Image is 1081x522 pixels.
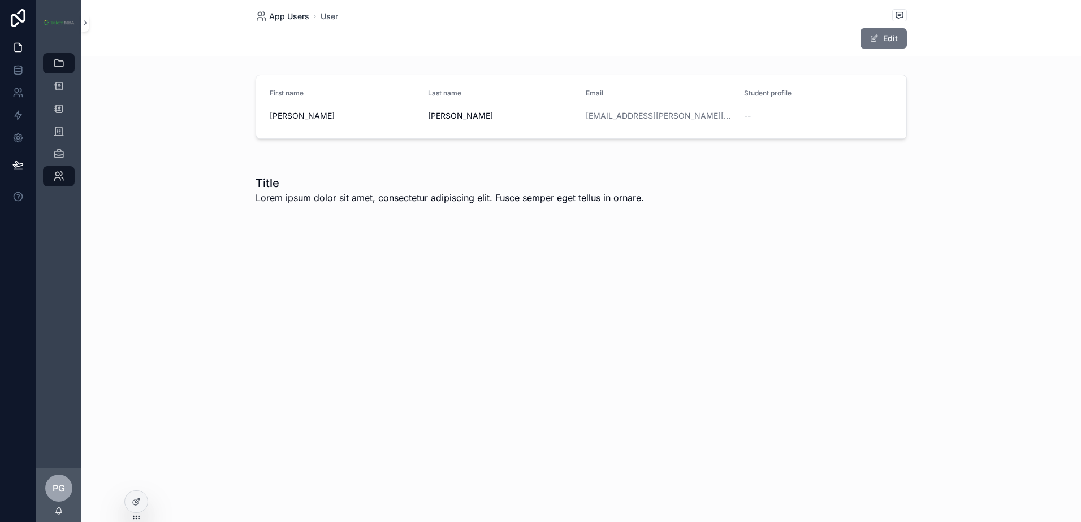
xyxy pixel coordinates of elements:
[586,110,735,121] a: [EMAIL_ADDRESS][PERSON_NAME][DOMAIN_NAME]
[256,191,644,205] span: Lorem ipsum dolor sit amet, consectetur adipiscing elit. Fusce semper eget tellus in ornare.
[43,20,75,25] img: App logo
[256,11,309,22] a: App Users
[270,89,304,97] span: First name
[36,45,81,201] div: scrollable content
[744,89,792,97] span: Student profile
[428,110,577,121] span: [PERSON_NAME]
[428,89,461,97] span: Last name
[269,11,309,22] span: App Users
[53,481,65,495] span: PG
[744,110,751,121] span: --
[270,110,419,121] span: [PERSON_NAME]
[586,89,603,97] span: Email
[861,28,907,49] button: Edit
[256,175,644,191] h1: Title
[321,11,338,22] a: User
